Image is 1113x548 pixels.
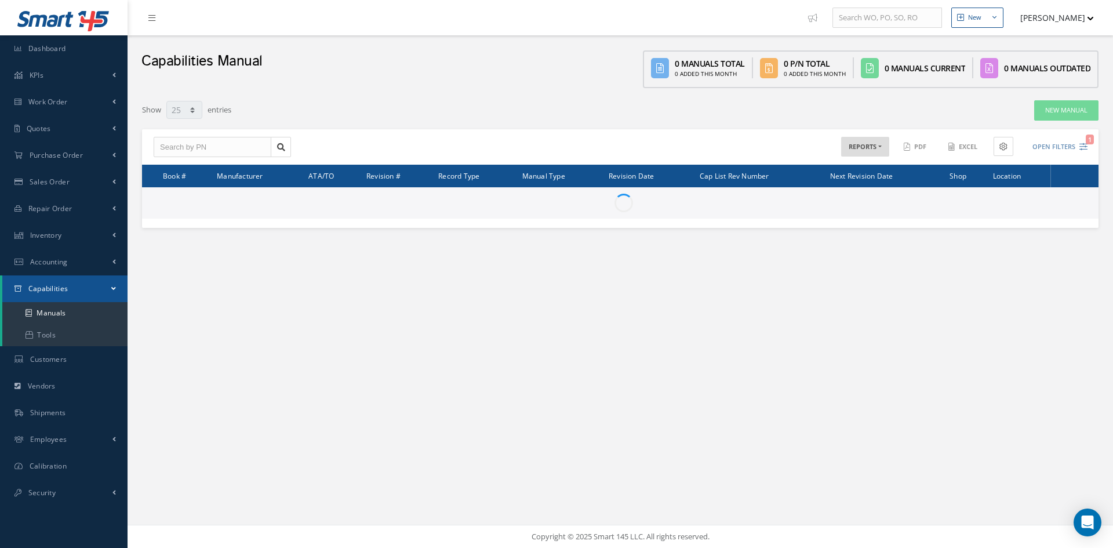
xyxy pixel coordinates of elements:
[830,170,893,181] span: Next Revision Date
[968,13,981,23] div: New
[784,57,846,70] div: 0 P/N Total
[832,8,942,28] input: Search WO, PO, SO, RO
[841,137,889,157] button: REPORTS
[141,53,263,70] h2: Capabilities Manual
[30,408,66,418] span: Shipments
[30,70,43,80] span: KPIs
[438,170,479,181] span: Record Type
[30,461,67,471] span: Calibration
[898,137,934,157] button: PDF
[993,170,1021,181] span: Location
[885,62,966,74] div: 0 Manuals Current
[217,170,263,181] span: Manufacturer
[27,124,51,133] span: Quotes
[154,137,271,158] input: Search by PN
[163,170,186,181] span: Book #
[208,100,231,116] label: entries
[30,177,70,187] span: Sales Order
[951,8,1003,28] button: New
[1009,6,1094,29] button: [PERSON_NAME]
[28,284,68,293] span: Capabilities
[1074,509,1101,536] div: Open Intercom Messenger
[2,324,128,346] a: Tools
[366,170,401,181] span: Revision #
[2,302,128,324] a: Manuals
[28,43,66,53] span: Dashboard
[675,70,745,78] div: 0 Added this month
[142,100,161,116] label: Show
[1086,135,1094,144] span: 1
[609,170,654,181] span: Revision Date
[28,204,72,213] span: Repair Order
[30,257,68,267] span: Accounting
[139,531,1101,543] div: Copyright © 2025 Smart 145 LLC. All rights reserved.
[1034,100,1099,121] a: New Manual
[784,70,846,78] div: 0 Added this month
[2,275,128,302] a: Capabilities
[950,170,966,181] span: Shop
[30,434,67,444] span: Employees
[28,97,68,107] span: Work Order
[943,137,985,157] button: Excel
[308,170,334,181] span: ATA/TO
[522,170,565,181] span: Manual Type
[28,488,56,498] span: Security
[28,381,56,391] span: Vendors
[30,354,67,364] span: Customers
[30,230,62,240] span: Inventory
[1004,62,1090,74] div: 0 Manuals Outdated
[700,170,769,181] span: Cap List Rev Number
[30,150,83,160] span: Purchase Order
[675,57,745,70] div: 0 Manuals Total
[1022,137,1087,157] button: Open Filters1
